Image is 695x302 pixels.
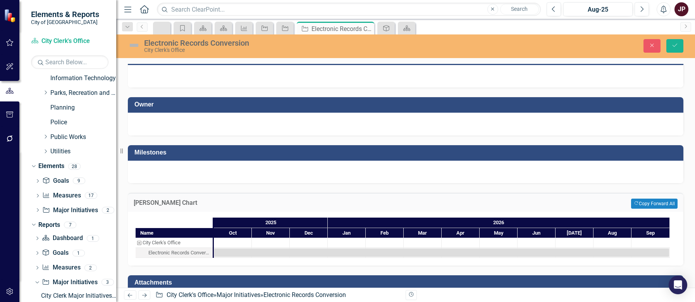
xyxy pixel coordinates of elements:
div: 2 [84,264,97,271]
div: 9 [73,178,85,184]
a: Goals [42,177,69,185]
div: » » [155,291,400,300]
a: Elements [38,162,64,171]
div: 1 [87,235,99,242]
div: Jul [556,228,594,238]
span: Search [511,6,528,12]
div: 17 [85,192,97,199]
div: Mar [404,228,442,238]
a: Information Technology [50,74,116,83]
input: Search Below... [31,55,108,69]
div: Jan [328,228,366,238]
div: Electronic Records Conversion [263,291,346,299]
div: May [480,228,518,238]
div: 28 [68,163,81,170]
div: 2026 [328,218,670,228]
div: 2025 [214,218,328,228]
div: Sep [631,228,670,238]
a: City Clerk's Office [31,37,108,46]
a: Planning [50,103,116,112]
a: Major Initiatives [217,291,260,299]
div: Task: Start date: 2025-10-01 End date: 2026-09-30 [214,249,669,257]
div: 7 [64,221,76,228]
a: Parks, Recreation and Cultural Arts [50,89,116,98]
button: Copy Forward All [631,199,678,209]
a: Police [50,118,116,127]
a: Measures [42,263,80,272]
button: Search [500,4,539,15]
div: City Clerk's Office [136,238,213,248]
div: City Clerk's Office [143,238,181,248]
div: Aug-25 [566,5,630,14]
a: Dashboard [42,234,83,243]
button: JP [674,2,688,16]
small: City of [GEOGRAPHIC_DATA] [31,19,99,25]
div: Oct [214,228,252,238]
a: Major Initiatives [42,206,98,215]
a: Major Initiatives [42,278,97,287]
div: Open Intercom Messenger [669,276,687,294]
div: City Clerk Major Initiatives - ALL [41,292,116,299]
a: City Clerk Major Initiatives - ALL [39,290,116,302]
a: Reports [38,221,60,230]
div: Feb [366,228,404,238]
span: Elements & Reports [31,10,99,19]
button: Aug-25 [563,2,633,16]
h3: Milestones [134,149,680,156]
div: Jun [518,228,556,238]
div: Apr [442,228,480,238]
div: Electronic Records Conversion [311,24,372,34]
a: Goals [42,249,68,257]
img: Not Defined [128,39,140,51]
div: Electronic Records Conversion [148,248,210,258]
h3: [PERSON_NAME] Chart [134,199,447,206]
div: 3 [101,279,114,286]
div: Aug [594,228,631,238]
div: Dec [290,228,328,238]
div: Task: City Clerk's Office Start date: 2025-10-01 End date: 2025-10-02 [136,238,213,248]
div: Nov [252,228,290,238]
a: Measures [42,191,81,200]
img: ClearPoint Strategy [4,9,17,22]
h3: Owner [134,101,680,108]
div: Electronic Records Conversion [144,39,439,47]
div: 2 [102,207,114,213]
input: Search ClearPoint... [157,3,541,16]
div: Electronic Records Conversion [136,248,213,258]
div: City Clerk's Office [144,47,439,53]
a: Public Works [50,133,116,142]
a: City Clerk's Office [167,291,213,299]
div: Name [136,228,213,238]
div: Task: Start date: 2025-10-01 End date: 2026-09-30 [136,248,213,258]
div: 1 [72,250,85,256]
a: Utilities [50,147,116,156]
h3: Attachments [134,279,680,286]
